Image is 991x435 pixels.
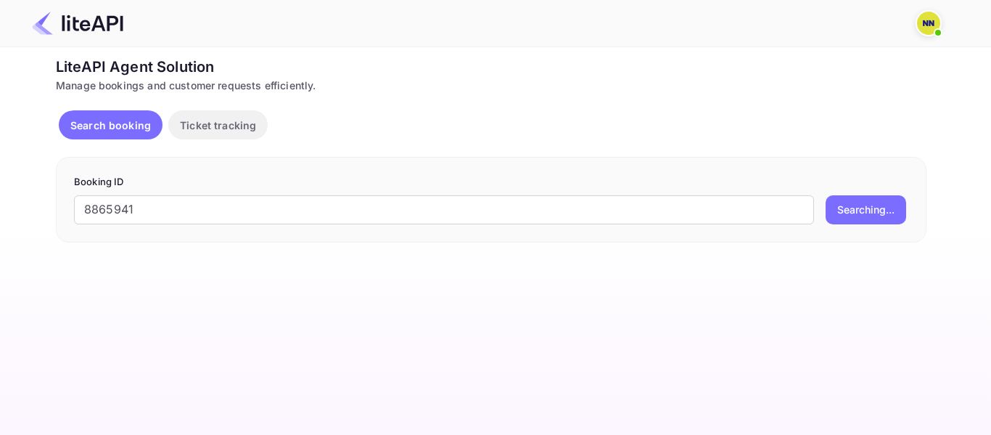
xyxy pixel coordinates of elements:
input: Enter Booking ID (e.g., 63782194) [74,195,814,224]
p: Ticket tracking [180,118,256,133]
img: N/A N/A [917,12,940,35]
p: Booking ID [74,175,908,190]
p: Search booking [70,118,151,133]
img: LiteAPI Logo [32,12,123,35]
div: LiteAPI Agent Solution [56,56,926,78]
div: Manage bookings and customer requests efficiently. [56,78,926,93]
button: Searching... [826,195,906,224]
